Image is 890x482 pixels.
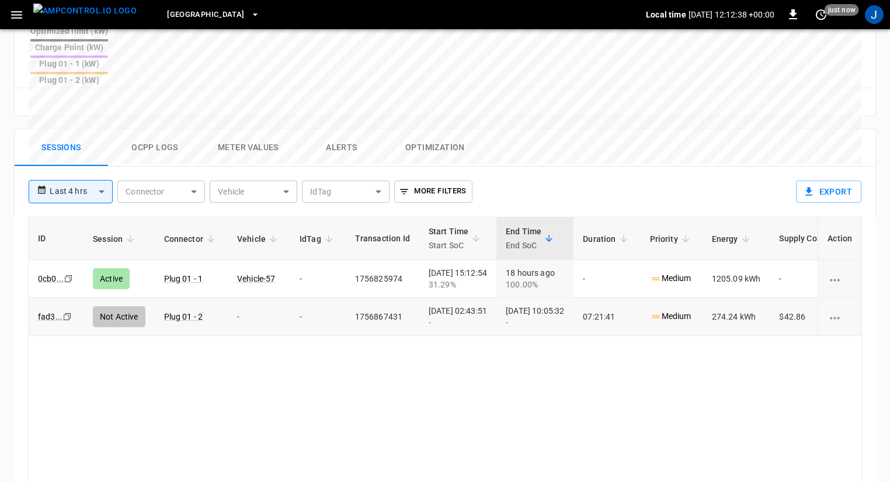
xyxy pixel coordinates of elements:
button: [GEOGRAPHIC_DATA] [162,4,264,26]
span: Session [93,232,138,246]
button: Ocpp logs [108,129,201,167]
div: charging session options [828,311,852,323]
span: just now [825,4,859,16]
span: [GEOGRAPHIC_DATA] [167,8,244,22]
span: Energy [712,232,753,246]
th: ID [29,217,84,260]
span: Priority [650,232,693,246]
button: More Filters [394,181,472,203]
p: [DATE] 12:12:38 +00:00 [689,9,774,20]
span: Vehicle [237,232,281,246]
th: Action [818,217,861,260]
div: Start Time [429,224,469,252]
div: Supply Cost [779,228,847,249]
button: Optimization [388,129,482,167]
button: Sessions [15,129,108,167]
div: Last 4 hrs [50,181,113,203]
div: End Time [506,224,541,252]
p: Local time [646,9,686,20]
button: set refresh interval [812,5,830,24]
th: Transaction Id [346,217,419,260]
p: End SoC [506,238,541,252]
div: charging session options [828,273,852,285]
button: Meter Values [201,129,295,167]
span: End TimeEnd SoC [506,224,557,252]
button: Export [796,181,861,203]
span: Duration [583,232,631,246]
div: profile-icon [865,5,884,24]
p: Start SoC [429,238,469,252]
span: Connector [164,232,218,246]
span: Start TimeStart SoC [429,224,484,252]
button: Alerts [295,129,388,167]
img: ampcontrol.io logo [33,4,137,18]
span: IdTag [300,232,336,246]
